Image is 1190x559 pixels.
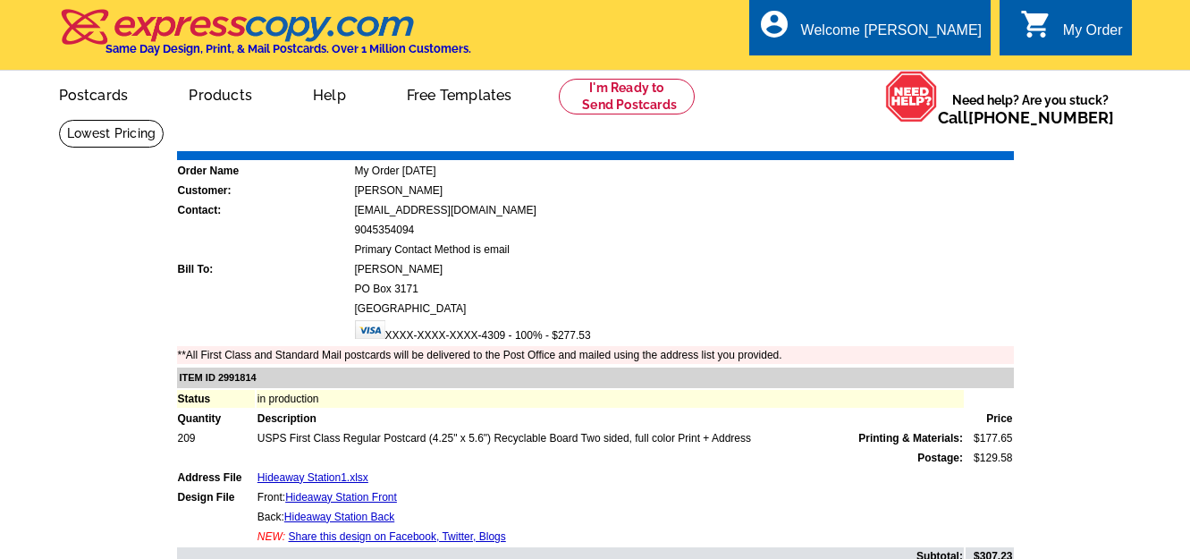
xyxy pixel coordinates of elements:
td: Status [177,390,255,408]
td: USPS First Class Regular Postcard (4.25" x 5.6") Recyclable Board Two sided, full color Print + A... [257,429,964,447]
td: $177.65 [966,429,1014,447]
td: PO Box 3171 [354,280,1014,298]
td: My Order [DATE] [354,162,1014,180]
h4: Same Day Design, Print, & Mail Postcards. Over 1 Million Customers. [105,42,471,55]
td: Back: [257,508,964,526]
div: My Order [1063,22,1123,47]
td: $129.58 [966,449,1014,467]
a: Free Templates [378,72,541,114]
td: in production [257,390,964,408]
td: [PERSON_NAME] [354,260,1014,278]
a: Postcards [30,72,157,114]
td: [GEOGRAPHIC_DATA] [354,300,1014,318]
strong: Postage: [917,452,963,464]
td: Bill To: [177,260,352,278]
td: Address File [177,469,255,487]
img: visa.gif [355,320,385,339]
span: Need help? Are you stuck? [938,91,1123,127]
span: NEW: [257,530,285,543]
i: shopping_cart [1020,8,1052,40]
div: Welcome [PERSON_NAME] [801,22,982,47]
td: **All First Class and Standard Mail postcards will be delivered to the Post Office and mailed usi... [177,346,1014,364]
a: [PHONE_NUMBER] [968,108,1114,127]
td: [PERSON_NAME] [354,182,1014,199]
td: [EMAIL_ADDRESS][DOMAIN_NAME] [354,201,1014,219]
a: Share this design on Facebook, Twitter, Blogs [288,530,505,543]
img: help [885,71,938,123]
td: Quantity [177,410,255,428]
i: account_circle [758,8,790,40]
a: Same Day Design, Print, & Mail Postcards. Over 1 Million Customers. [59,21,471,55]
span: Printing & Materials: [858,430,963,446]
td: 209 [177,429,255,447]
td: Price [966,410,1014,428]
a: Products [160,72,281,114]
td: Front: [257,488,964,506]
td: Description [257,410,964,428]
td: Primary Contact Method is email [354,241,1014,258]
td: XXXX-XXXX-XXXX-4309 - 100% - $277.53 [354,319,1014,344]
a: shopping_cart My Order [1020,20,1123,42]
a: Hideaway Station Back [284,511,394,523]
td: ITEM ID 2991814 [177,368,1014,388]
td: 9045354094 [354,221,1014,239]
a: Hideaway Station1.xlsx [257,471,368,484]
td: Customer: [177,182,352,199]
td: Contact: [177,201,352,219]
span: Call [938,108,1114,127]
td: Order Name [177,162,352,180]
td: Design File [177,488,255,506]
a: Help [284,72,375,114]
a: Hideaway Station Front [285,491,397,504]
